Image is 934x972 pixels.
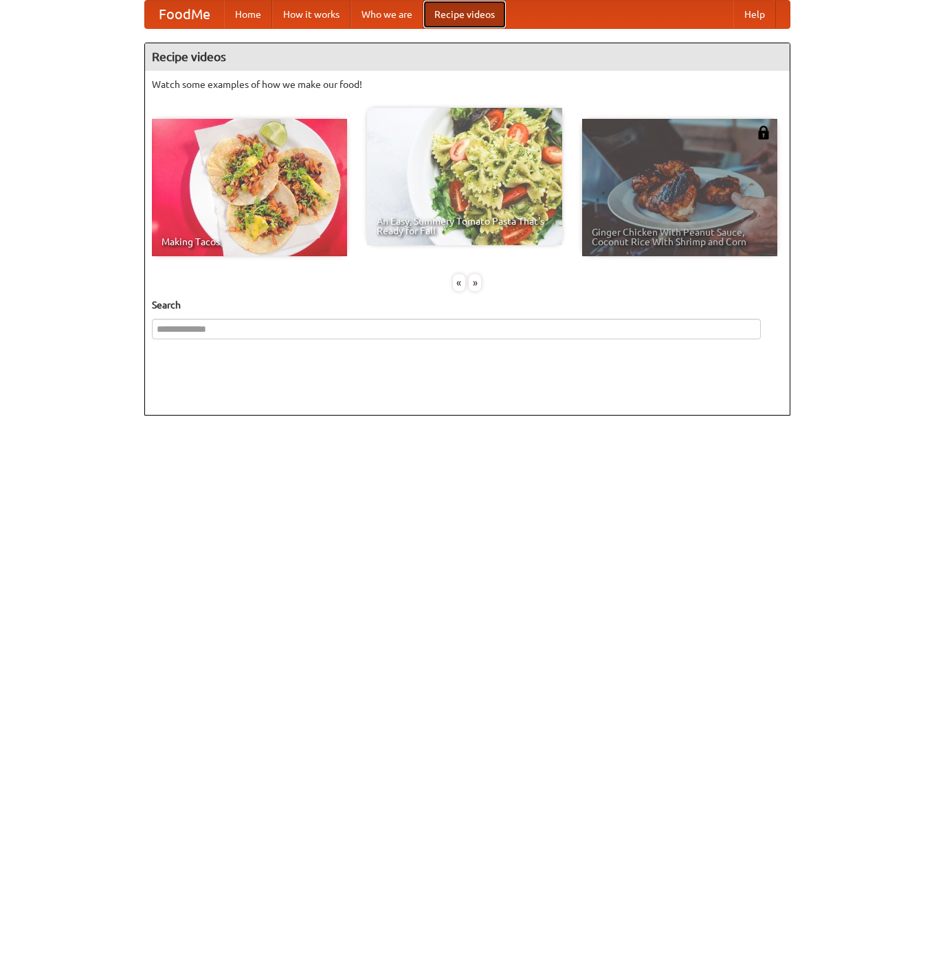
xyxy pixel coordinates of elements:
span: An Easy, Summery Tomato Pasta That's Ready for Fall [377,216,553,236]
a: Recipe videos [423,1,506,28]
p: Watch some examples of how we make our food! [152,78,783,91]
a: Home [224,1,272,28]
span: Making Tacos [162,237,337,247]
a: How it works [272,1,351,28]
a: An Easy, Summery Tomato Pasta That's Ready for Fall [367,108,562,245]
a: Making Tacos [152,119,347,256]
a: Who we are [351,1,423,28]
a: FoodMe [145,1,224,28]
div: « [453,274,465,291]
img: 483408.png [757,126,770,139]
div: » [469,274,481,291]
a: Help [733,1,776,28]
h5: Search [152,298,783,312]
h4: Recipe videos [145,43,790,71]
